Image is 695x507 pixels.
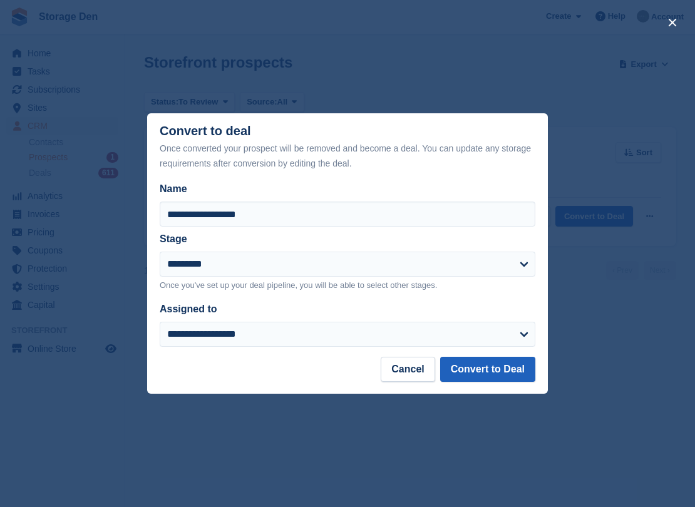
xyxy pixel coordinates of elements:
[381,357,435,382] button: Cancel
[160,124,535,171] div: Convert to deal
[440,357,535,382] button: Convert to Deal
[662,13,682,33] button: close
[160,141,535,171] div: Once converted your prospect will be removed and become a deal. You can update any storage requir...
[160,304,217,314] label: Assigned to
[160,182,535,197] label: Name
[160,233,187,244] label: Stage
[160,279,535,292] p: Once you've set up your deal pipeline, you will be able to select other stages.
